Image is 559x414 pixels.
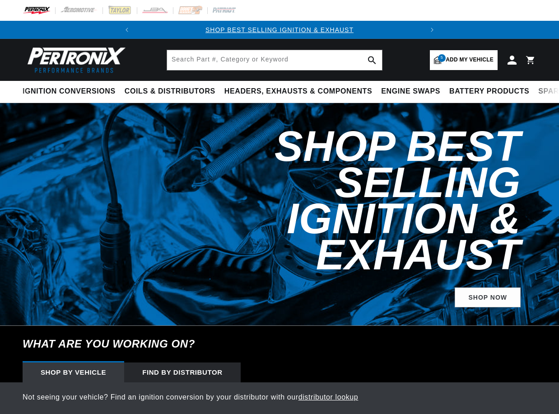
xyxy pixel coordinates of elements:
[23,391,536,403] p: Not seeing your vehicle? Find an ignition conversion by your distributor with our
[224,87,372,96] span: Headers, Exhausts & Components
[167,50,382,70] input: Search Part #, Category or Keyword
[446,56,494,64] span: Add my vehicle
[23,362,124,382] div: Shop by vehicle
[23,81,120,102] summary: Ignition Conversions
[377,81,445,102] summary: Engine Swaps
[23,87,116,96] span: Ignition Conversions
[438,54,446,62] span: 5
[362,50,382,70] button: search button
[118,21,136,39] button: Translation missing: en.sections.announcements.previous_announcement
[298,393,359,401] a: distributor lookup
[220,81,377,102] summary: Headers, Exhausts & Components
[205,26,354,33] a: SHOP BEST SELLING IGNITION & EXHAUST
[136,25,423,35] div: 1 of 2
[455,287,521,308] a: SHOP NOW
[445,81,534,102] summary: Battery Products
[135,128,521,273] h2: Shop Best Selling Ignition & Exhaust
[23,44,126,75] img: Pertronix
[125,87,215,96] span: Coils & Distributors
[136,25,423,35] div: Announcement
[381,87,440,96] span: Engine Swaps
[120,81,220,102] summary: Coils & Distributors
[423,21,441,39] button: Translation missing: en.sections.announcements.next_announcement
[449,87,529,96] span: Battery Products
[124,362,241,382] div: Find by Distributor
[430,50,498,70] a: 5Add my vehicle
